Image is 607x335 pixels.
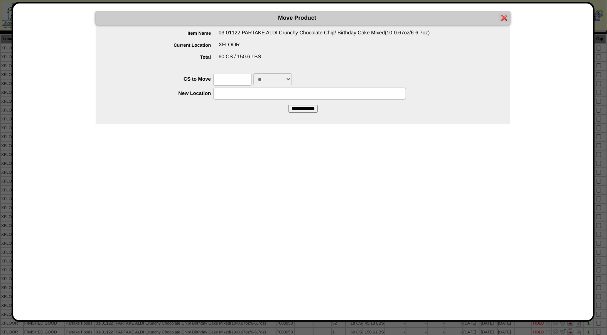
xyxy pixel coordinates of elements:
div: Move Product [96,11,510,25]
div: 03-01122 PARTAKE ALDI Crunchy Chocolate Chip/ Birthday Cake Mixed(10-0.67oz/6-6.7oz) [111,30,510,42]
div: XFLOOR [111,42,510,54]
label: New Location [111,90,213,96]
label: Current Location [111,42,219,48]
div: 60 CS / 150.6 LBS [111,54,510,66]
label: Total [111,54,219,60]
label: Item Name [111,30,219,36]
img: error.gif [501,15,508,21]
label: CS to Move [111,76,213,82]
